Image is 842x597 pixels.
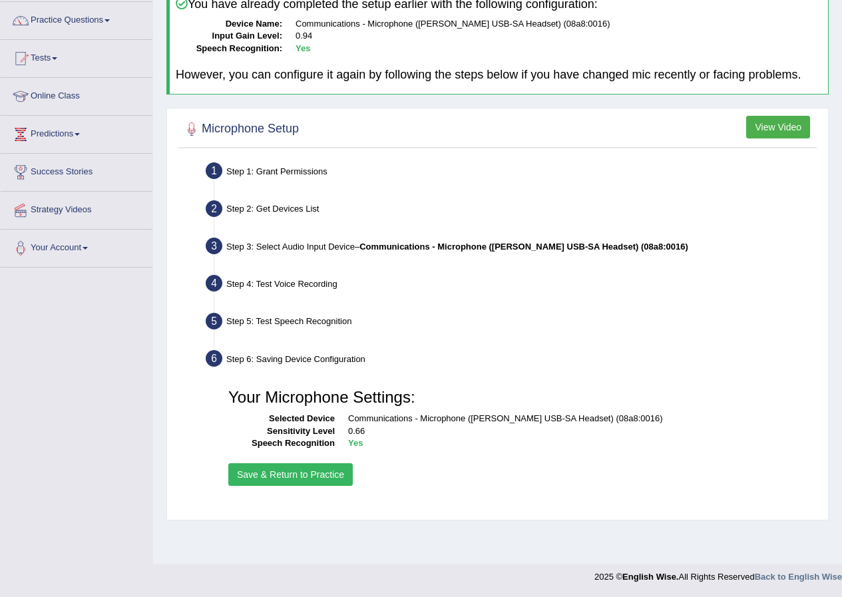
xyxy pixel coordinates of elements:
dt: Selected Device [228,413,335,425]
h3: Your Microphone Settings: [228,389,807,406]
h2: Microphone Setup [182,119,299,139]
dt: Speech Recognition: [176,43,282,55]
span: – [355,242,688,252]
dd: 0.94 [296,30,822,43]
strong: English Wise. [622,572,678,582]
h4: However, you can configure it again by following the steps below if you have changed mic recently... [176,69,822,82]
div: Step 5: Test Speech Recognition [200,309,822,338]
div: Step 2: Get Devices List [200,196,822,226]
a: Strategy Videos [1,192,152,225]
dd: 0.66 [348,425,807,438]
dt: Device Name: [176,18,282,31]
a: Your Account [1,230,152,263]
div: Step 6: Saving Device Configuration [200,346,822,375]
b: Yes [296,43,310,53]
a: Back to English Wise [755,572,842,582]
a: Success Stories [1,154,152,187]
dd: Communications - Microphone ([PERSON_NAME] USB-SA Headset) (08a8:0016) [348,413,807,425]
button: View Video [746,116,810,138]
b: Communications - Microphone ([PERSON_NAME] USB-SA Headset) (08a8:0016) [359,242,688,252]
a: Tests [1,40,152,73]
div: Step 4: Test Voice Recording [200,271,822,300]
dt: Sensitivity Level [228,425,335,438]
div: 2025 © All Rights Reserved [594,564,842,583]
div: Step 3: Select Audio Input Device [200,234,822,263]
dt: Speech Recognition [228,437,335,450]
button: Save & Return to Practice [228,463,353,486]
dd: Communications - Microphone ([PERSON_NAME] USB-SA Headset) (08a8:0016) [296,18,822,31]
b: Yes [348,438,363,448]
div: Step 1: Grant Permissions [200,158,822,188]
dt: Input Gain Level: [176,30,282,43]
a: Online Class [1,78,152,111]
a: Predictions [1,116,152,149]
a: Practice Questions [1,2,152,35]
